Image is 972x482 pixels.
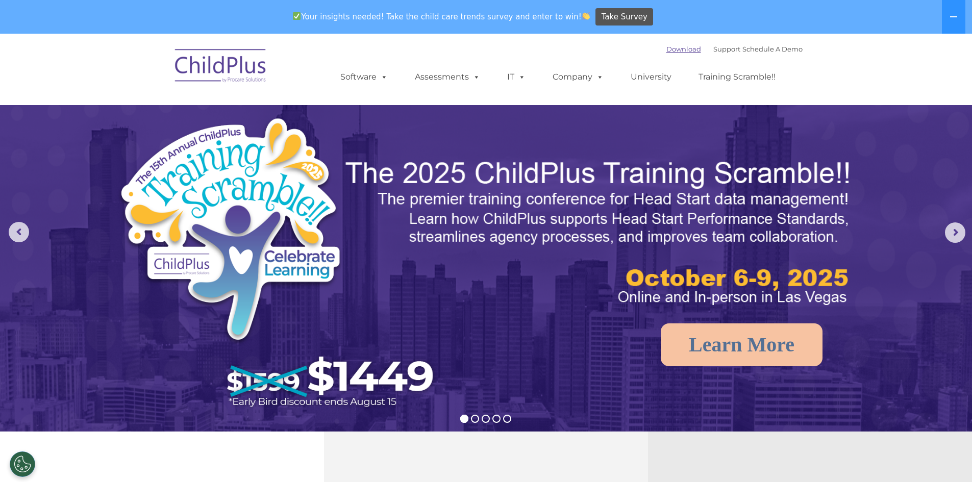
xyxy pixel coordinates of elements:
[330,67,398,87] a: Software
[497,67,536,87] a: IT
[289,7,594,27] span: Your insights needed! Take the child care trends survey and enter to win!
[10,451,35,477] button: Cookies Settings
[595,8,653,26] a: Take Survey
[602,8,647,26] span: Take Survey
[142,109,185,117] span: Phone number
[582,12,590,20] img: 👏
[620,67,682,87] a: University
[405,67,490,87] a: Assessments
[293,12,301,20] img: ✅
[666,45,701,53] a: Download
[542,67,614,87] a: Company
[666,45,803,53] font: |
[688,67,786,87] a: Training Scramble!!
[661,323,823,366] a: Learn More
[142,67,173,75] span: Last name
[713,45,740,53] a: Support
[742,45,803,53] a: Schedule A Demo
[170,42,272,93] img: ChildPlus by Procare Solutions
